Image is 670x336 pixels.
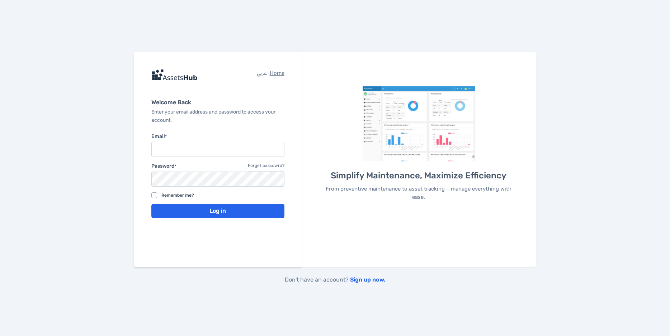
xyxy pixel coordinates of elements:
a: عربي [257,69,267,81]
label: Password [151,163,176,170]
p: From preventive maintenance to asset tracking – manage everything with ease. [325,185,513,201]
label: Remember me? [161,193,194,197]
p: Enter your email address and password to access your account. [151,108,284,124]
label: Email [151,133,284,140]
img: logo-img [151,69,197,81]
p: Don't have an account? [134,275,536,284]
h5: Simplify Maintenance, Maximize Efficiency [325,170,513,181]
a: Sign up now. [350,276,385,283]
a: Home [270,69,284,81]
button: Log in [151,204,284,218]
img: AssetsHub [363,86,475,162]
h6: Welcome Back [151,98,284,107]
a: Forget passowrd? [248,163,284,172]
